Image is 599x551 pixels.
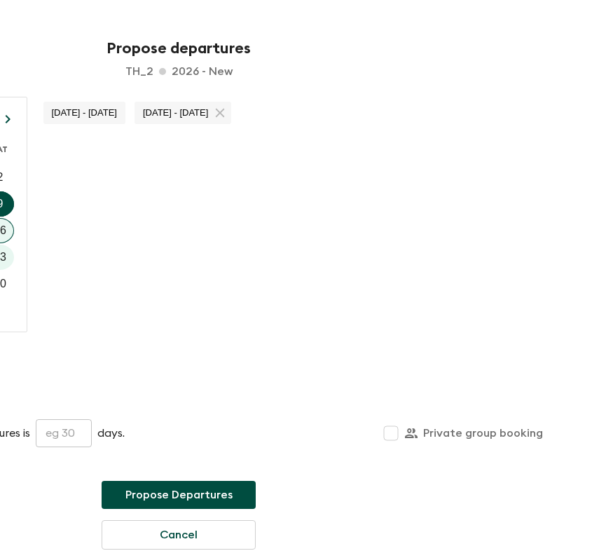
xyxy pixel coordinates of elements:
[172,63,233,80] p: 2026 - New
[125,63,153,80] p: th_2
[102,520,256,550] button: Cancel
[135,102,231,124] div: [DATE] - [DATE]
[97,425,125,442] p: days.
[423,425,543,442] p: Private group booking
[135,107,216,118] span: [DATE] - [DATE]
[43,107,125,118] span: [DATE] - [DATE]
[102,481,256,509] button: Propose Departures
[36,419,92,447] input: eg 30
